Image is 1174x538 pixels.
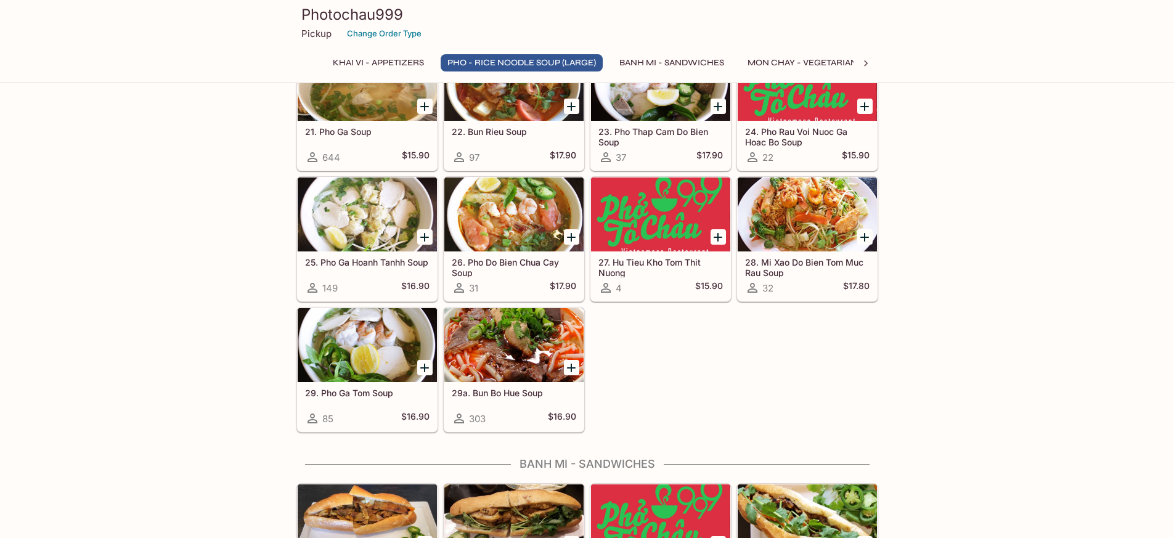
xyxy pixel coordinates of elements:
h5: 25. Pho Ga Hoanh Tanhh Soup [305,257,430,267]
h5: $17.90 [696,150,723,165]
button: Add 22. Bun Rieu Soup [564,99,579,114]
h5: 21. Pho Ga Soup [305,126,430,137]
span: 31 [469,282,478,294]
div: 28. Mi Xao Do Bien Tom Muc Rau Soup [738,177,877,251]
h5: 23. Pho Thap Cam Do Bien Soup [598,126,723,147]
h5: $17.80 [843,280,870,295]
h5: 29a. Bun Bo Hue Soup [452,388,576,398]
span: 149 [322,282,338,294]
h3: Photochau999 [301,5,873,24]
h5: 26. Pho Do Bien Chua Cay Soup [452,257,576,277]
span: 22 [762,152,773,163]
button: Add 27. Hu Tieu Kho Tom Thit Nuong [711,229,726,245]
span: 85 [322,413,333,425]
div: 27. Hu Tieu Kho Tom Thit Nuong [591,177,730,251]
h5: 27. Hu Tieu Kho Tom Thit Nuong [598,257,723,277]
a: 29a. Bun Bo Hue Soup303$16.90 [444,308,584,432]
div: 29. Pho Ga Tom Soup [298,308,437,382]
span: 4 [616,282,622,294]
span: 32 [762,282,773,294]
h5: 22. Bun Rieu Soup [452,126,576,137]
button: Add 29a. Bun Bo Hue Soup [564,360,579,375]
h5: 29. Pho Ga Tom Soup [305,388,430,398]
h5: 28. Mi Xao Do Bien Tom Muc Rau Soup [745,257,870,277]
div: 21. Pho Ga Soup [298,47,437,121]
h5: $16.90 [548,411,576,426]
span: 303 [469,413,486,425]
span: 37 [616,152,626,163]
h5: $17.90 [550,150,576,165]
div: 24. Pho Rau Voi Nuoc Ga Hoac Bo Soup [738,47,877,121]
a: 23. Pho Thap Cam Do Bien Soup37$17.90 [590,46,731,171]
a: 25. Pho Ga Hoanh Tanhh Soup149$16.90 [297,177,438,301]
p: Pickup [301,28,332,39]
div: 22. Bun Rieu Soup [444,47,584,121]
a: 29. Pho Ga Tom Soup85$16.90 [297,308,438,432]
a: 27. Hu Tieu Kho Tom Thit Nuong4$15.90 [590,177,731,301]
a: 26. Pho Do Bien Chua Cay Soup31$17.90 [444,177,584,301]
button: Khai Vi - Appetizers [326,54,431,71]
div: 25. Pho Ga Hoanh Tanhh Soup [298,177,437,251]
button: Add 24. Pho Rau Voi Nuoc Ga Hoac Bo Soup [857,99,873,114]
h5: $15.90 [842,150,870,165]
h5: 24. Pho Rau Voi Nuoc Ga Hoac Bo Soup [745,126,870,147]
h5: $15.90 [695,280,723,295]
button: Change Order Type [341,24,427,43]
div: 23. Pho Thap Cam Do Bien Soup [591,47,730,121]
a: 28. Mi Xao Do Bien Tom Muc Rau Soup32$17.80 [737,177,878,301]
h5: $16.90 [401,280,430,295]
button: Add 26. Pho Do Bien Chua Cay Soup [564,229,579,245]
button: Mon Chay - Vegetarian Entrees [741,54,905,71]
button: Add 25. Pho Ga Hoanh Tanhh Soup [417,229,433,245]
button: Add 29. Pho Ga Tom Soup [417,360,433,375]
h5: $17.90 [550,280,576,295]
div: 29a. Bun Bo Hue Soup [444,308,584,382]
h5: $16.90 [401,411,430,426]
button: Pho - Rice Noodle Soup (Large) [441,54,603,71]
a: 24. Pho Rau Voi Nuoc Ga Hoac Bo Soup22$15.90 [737,46,878,171]
h4: Banh Mi - Sandwiches [296,457,878,471]
span: 97 [469,152,479,163]
button: Banh Mi - Sandwiches [613,54,731,71]
span: 644 [322,152,340,163]
button: Add 23. Pho Thap Cam Do Bien Soup [711,99,726,114]
button: Add 21. Pho Ga Soup [417,99,433,114]
div: 26. Pho Do Bien Chua Cay Soup [444,177,584,251]
h5: $15.90 [402,150,430,165]
button: Add 28. Mi Xao Do Bien Tom Muc Rau Soup [857,229,873,245]
a: 22. Bun Rieu Soup97$17.90 [444,46,584,171]
a: 21. Pho Ga Soup644$15.90 [297,46,438,171]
